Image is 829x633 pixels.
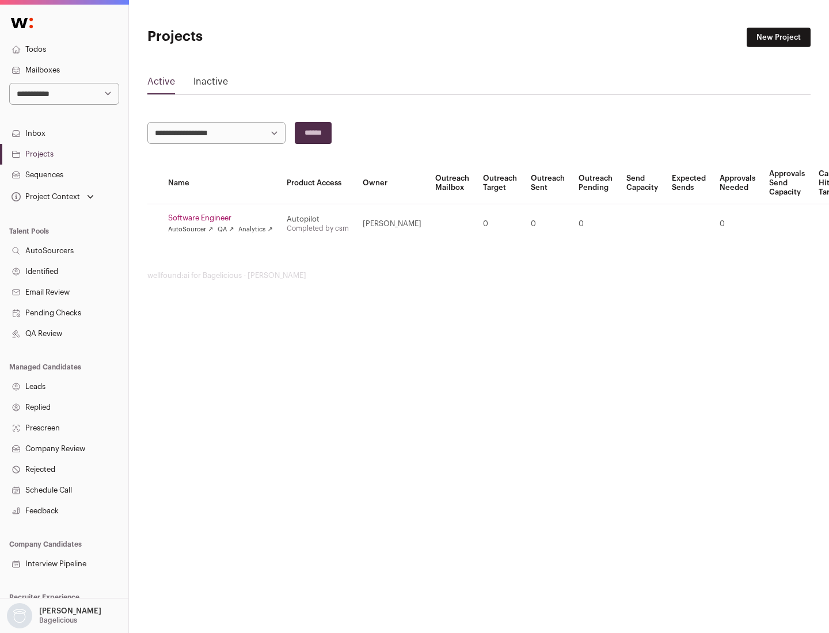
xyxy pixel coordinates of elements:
[572,204,619,244] td: 0
[713,204,762,244] td: 0
[193,75,228,93] a: Inactive
[572,162,619,204] th: Outreach Pending
[168,213,273,223] a: Software Engineer
[7,603,32,628] img: nopic.png
[476,204,524,244] td: 0
[147,271,811,280] footer: wellfound:ai for Bagelicious - [PERSON_NAME]
[238,225,272,234] a: Analytics ↗
[5,12,39,35] img: Wellfound
[524,162,572,204] th: Outreach Sent
[524,204,572,244] td: 0
[287,225,349,232] a: Completed by csm
[280,162,356,204] th: Product Access
[218,225,234,234] a: QA ↗
[356,162,428,204] th: Owner
[476,162,524,204] th: Outreach Target
[39,607,101,616] p: [PERSON_NAME]
[287,215,349,224] div: Autopilot
[428,162,476,204] th: Outreach Mailbox
[9,192,80,201] div: Project Context
[619,162,665,204] th: Send Capacity
[147,75,175,93] a: Active
[762,162,812,204] th: Approvals Send Capacity
[9,189,96,205] button: Open dropdown
[39,616,77,625] p: Bagelicious
[665,162,713,204] th: Expected Sends
[161,162,280,204] th: Name
[356,204,428,244] td: [PERSON_NAME]
[5,603,104,628] button: Open dropdown
[168,225,213,234] a: AutoSourcer ↗
[747,28,811,47] a: New Project
[713,162,762,204] th: Approvals Needed
[147,28,368,46] h1: Projects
